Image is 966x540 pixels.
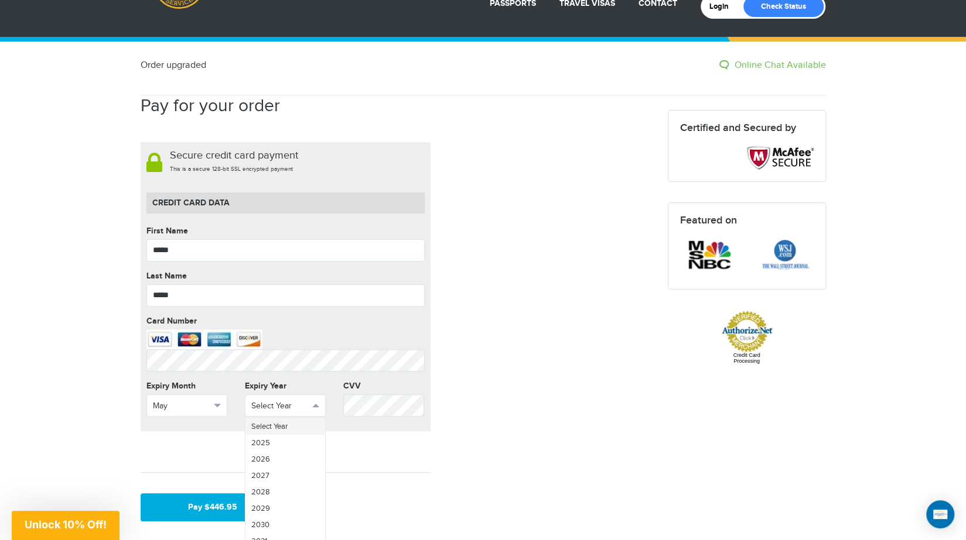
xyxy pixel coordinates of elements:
[251,520,269,529] span: 2030
[343,380,424,392] label: CVV
[12,511,120,540] div: Unlock 10% Off!
[146,394,227,417] button: May
[680,215,814,226] h4: Featured on
[146,315,425,327] label: Card Number
[366,148,425,160] table: Click to Verify - This site chose GeoTrust SSL for secure e-commerce and confidential communicati...
[251,422,288,431] span: Select Year
[251,400,309,412] span: Select Year
[721,310,773,352] img: Authorize.Net Merchant - Click to Verify
[733,352,760,364] a: Credit Card Processing
[153,400,210,412] span: May
[146,225,425,237] label: First Name
[926,500,954,528] div: Open Intercom Messenger
[747,146,814,170] img: Mcaffee
[251,455,270,464] span: 2026
[146,380,227,392] label: Expiry Month
[680,122,814,134] h4: Certified and Secured by
[251,438,270,448] span: 2025
[146,329,262,349] img: We accept: Visa, Master, Discover, American Express
[251,471,269,480] span: 2027
[170,149,298,161] span: Secure credit card payment
[245,380,326,392] label: Expiry Year
[170,166,293,173] span: This is a secure 128-bit SSL encrypted payment
[251,487,270,497] span: 2028
[719,59,826,73] a: Online Chat Available
[245,394,326,417] button: Select Year
[146,270,425,282] label: Last Name
[709,2,737,11] a: Login
[141,493,286,521] button: Pay $446.95
[132,59,483,73] div: Order upgraded
[141,95,280,116] h2: Pay for your order
[25,518,107,531] span: Unlock 10% Off!
[756,238,814,272] img: featured-wsj.png
[146,192,425,214] h4: Credit Card data
[680,238,739,272] img: featured-msnbc.png
[251,504,270,513] span: 2029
